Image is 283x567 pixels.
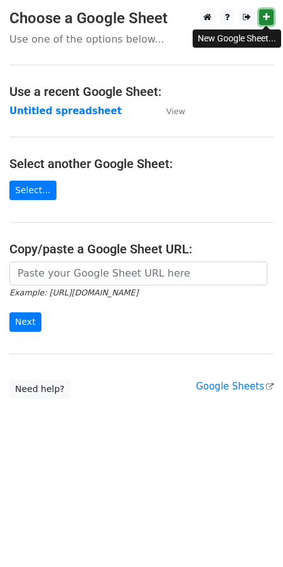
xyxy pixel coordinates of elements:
input: Next [9,312,41,332]
input: Paste your Google Sheet URL here [9,262,267,285]
a: Google Sheets [196,381,274,392]
small: Example: [URL][DOMAIN_NAME] [9,288,138,297]
h4: Select another Google Sheet: [9,156,274,171]
small: View [166,107,185,116]
div: New Google Sheet... [193,29,281,48]
h4: Use a recent Google Sheet: [9,84,274,99]
a: Need help? [9,379,70,399]
iframe: Chat Widget [220,507,283,567]
a: Select... [9,181,56,200]
a: Untitled spreadsheet [9,105,122,117]
h3: Choose a Google Sheet [9,9,274,28]
h4: Copy/paste a Google Sheet URL: [9,241,274,257]
a: View [154,105,185,117]
p: Use one of the options below... [9,33,274,46]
